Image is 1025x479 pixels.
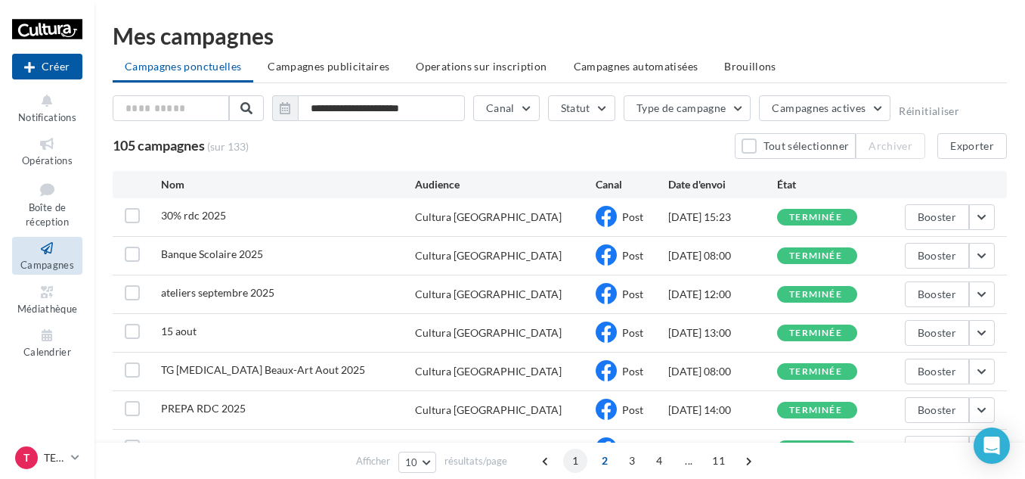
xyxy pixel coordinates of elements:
div: Cultura [GEOGRAPHIC_DATA] [415,364,562,379]
span: Boîte de réception [26,201,69,228]
span: Brouillons [724,60,776,73]
div: [DATE] 08:41 [668,441,777,456]
span: guitare [161,440,194,453]
span: Médiathèque [17,303,78,315]
div: terminée [789,290,842,300]
div: Cultura [GEOGRAPHIC_DATA] [415,287,562,302]
span: Operations sur inscription [416,60,547,73]
span: Campagnes automatisées [574,60,698,73]
div: [DATE] 08:00 [668,364,777,379]
span: Calendrier [23,346,71,358]
div: terminée [789,406,842,415]
a: Calendrier [12,324,82,361]
span: 105 campagnes [113,137,205,154]
button: Booster [905,359,969,384]
div: Cultura [GEOGRAPHIC_DATA] [415,325,562,341]
div: terminée [789,251,842,261]
button: Archiver [856,133,925,159]
span: Post [622,326,643,339]
button: Tout sélectionner [735,133,856,159]
span: résultats/page [444,454,507,468]
span: (sur 133) [207,139,249,154]
div: [DATE] 13:00 [668,325,777,341]
span: 2 [593,449,617,473]
button: Canal [473,95,540,121]
div: Cultura [GEOGRAPHIC_DATA] [415,403,562,418]
button: Booster [905,320,969,346]
span: Campagnes actives [772,101,866,114]
div: Date d'envoi [668,177,777,192]
span: Post [622,442,643,455]
button: Créer [12,54,82,79]
button: Exporter [937,133,1007,159]
span: 30% rdc 2025 [161,209,226,222]
span: 3 [620,449,644,473]
button: Type de campagne [624,95,751,121]
span: 4 [647,449,671,473]
span: ... [677,449,701,473]
span: 15 aout [161,325,197,337]
span: Opérations [22,154,73,166]
div: terminée [789,213,842,222]
div: terminée [789,328,842,338]
span: Post [622,403,643,416]
span: Post [622,249,643,262]
span: 11 [706,449,731,473]
button: Booster [905,204,969,230]
span: Post [622,210,643,223]
div: [DATE] 15:23 [668,210,777,225]
a: Opérations [12,132,82,170]
div: [DATE] 14:00 [668,403,777,418]
div: Cultura [GEOGRAPHIC_DATA] [415,248,562,263]
div: Nom [161,177,415,192]
a: T TERVILLE [12,443,82,472]
div: [DATE] 12:00 [668,287,777,302]
div: État [777,177,886,192]
button: Booster [905,243,969,269]
a: Boîte de réception [12,176,82,232]
div: Cultura [GEOGRAPHIC_DATA] [415,210,562,225]
span: ateliers septembre 2025 [161,286,274,299]
div: Mes campagnes [113,24,1007,47]
div: Audience [415,177,596,192]
button: Campagnes actives [759,95,890,121]
button: Booster [905,436,969,462]
div: Open Intercom Messenger [974,428,1010,464]
button: Statut [548,95,615,121]
span: 10 [405,456,418,468]
div: Nouvelle campagne [12,54,82,79]
span: Campagnes [20,259,74,271]
span: Afficher [356,454,390,468]
span: TG PCE Beaux-Art Aout 2025 [161,363,365,376]
div: Cultura [GEOGRAPHIC_DATA] [415,441,562,456]
button: Booster [905,397,969,423]
span: 1 [563,449,587,473]
p: TERVILLE [44,450,65,465]
span: Notifications [18,111,76,123]
button: Notifications [12,89,82,126]
button: 10 [398,452,437,473]
a: Campagnes [12,237,82,274]
div: [DATE] 08:00 [668,248,777,263]
button: Booster [905,281,969,307]
a: Médiathèque [12,281,82,318]
span: PREPA RDC 2025 [161,402,246,415]
span: Post [622,365,643,378]
button: Réinitialiser [899,105,959,117]
div: Canal [596,177,668,192]
div: terminée [789,367,842,377]
span: Campagnes publicitaires [268,60,389,73]
span: Banque Scolaire 2025 [161,247,263,260]
span: T [23,450,29,465]
span: Post [622,288,643,300]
